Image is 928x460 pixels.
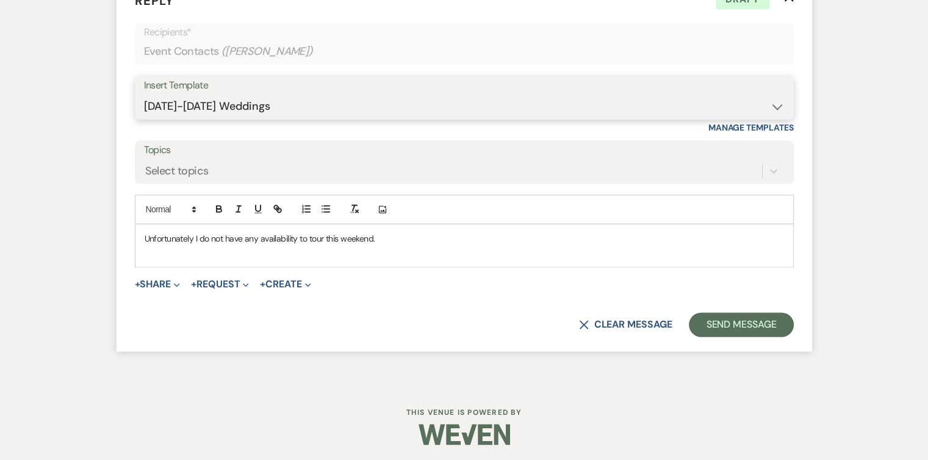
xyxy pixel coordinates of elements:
button: Create [260,279,311,289]
span: + [135,279,140,289]
button: Request [191,279,249,289]
button: Clear message [579,320,672,329]
span: + [260,279,265,289]
div: Event Contacts [144,40,785,63]
label: Topics [144,142,785,159]
button: Send Message [689,312,793,337]
button: Share [135,279,181,289]
div: Insert Template [144,77,785,95]
img: Weven Logo [419,413,510,456]
div: Select topics [145,162,209,179]
p: Recipients* [144,24,785,40]
span: + [191,279,196,289]
a: Manage Templates [708,122,794,133]
p: Unfortunately I do not have any availability to tour this weekend. [145,232,784,245]
span: ( [PERSON_NAME] ) [221,43,313,60]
